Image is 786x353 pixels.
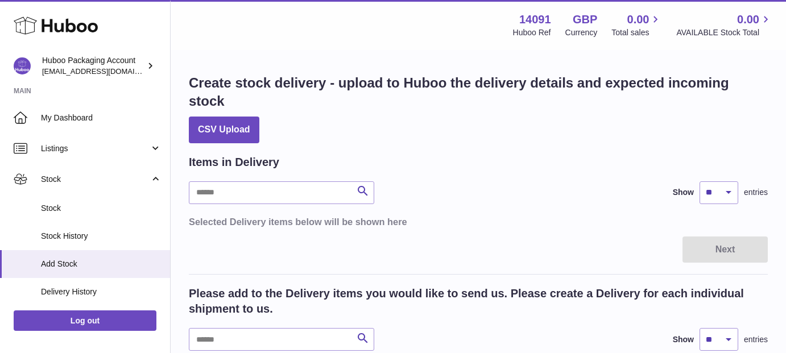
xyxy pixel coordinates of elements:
[519,12,551,27] strong: 14091
[744,187,768,198] span: entries
[611,27,662,38] span: Total sales
[41,231,162,242] span: Stock History
[41,203,162,214] span: Stock
[41,143,150,154] span: Listings
[744,334,768,345] span: entries
[189,215,768,228] h3: Selected Delivery items below will be shown here
[41,174,150,185] span: Stock
[611,12,662,38] a: 0.00 Total sales
[189,74,768,111] h1: Create stock delivery - upload to Huboo the delivery details and expected incoming stock
[14,310,156,331] a: Log out
[14,57,31,74] img: internalAdmin-14091@internal.huboo.com
[42,55,144,77] div: Huboo Packaging Account
[41,113,162,123] span: My Dashboard
[573,12,597,27] strong: GBP
[189,155,279,170] h2: Items in Delivery
[565,27,598,38] div: Currency
[627,12,650,27] span: 0.00
[42,67,167,76] span: [EMAIL_ADDRESS][DOMAIN_NAME]
[189,117,259,143] button: CSV Upload
[41,286,162,297] span: Delivery History
[676,12,772,38] a: 0.00 AVAILABLE Stock Total
[189,286,768,317] h2: Please add to the Delivery items you would like to send us. Please create a Delivery for each ind...
[513,27,551,38] div: Huboo Ref
[737,12,759,27] span: 0.00
[41,259,162,269] span: Add Stock
[673,187,694,198] label: Show
[676,27,772,38] span: AVAILABLE Stock Total
[673,334,694,345] label: Show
